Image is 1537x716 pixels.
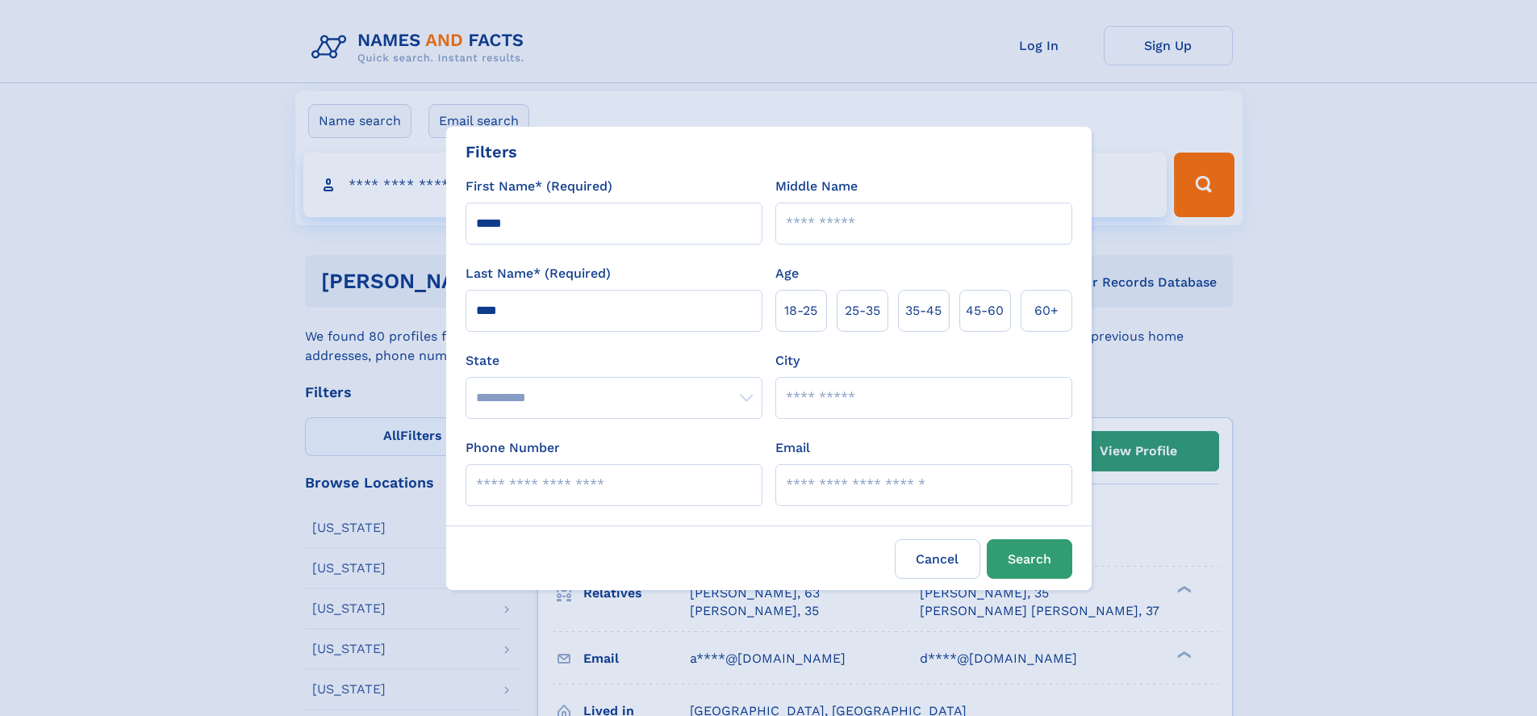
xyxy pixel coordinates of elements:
span: 25‑35 [845,301,880,320]
label: Cancel [895,539,980,579]
label: First Name* (Required) [466,177,612,196]
label: City [775,351,800,371]
button: Search [987,539,1072,579]
span: 18‑25 [784,301,817,320]
label: Last Name* (Required) [466,264,611,283]
label: Email [775,438,810,458]
label: Phone Number [466,438,560,458]
span: 45‑60 [966,301,1004,320]
label: State [466,351,762,371]
span: 60+ [1034,301,1059,320]
div: Filters [466,140,517,164]
label: Age [775,264,799,283]
span: 35‑45 [905,301,942,320]
label: Middle Name [775,177,858,196]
